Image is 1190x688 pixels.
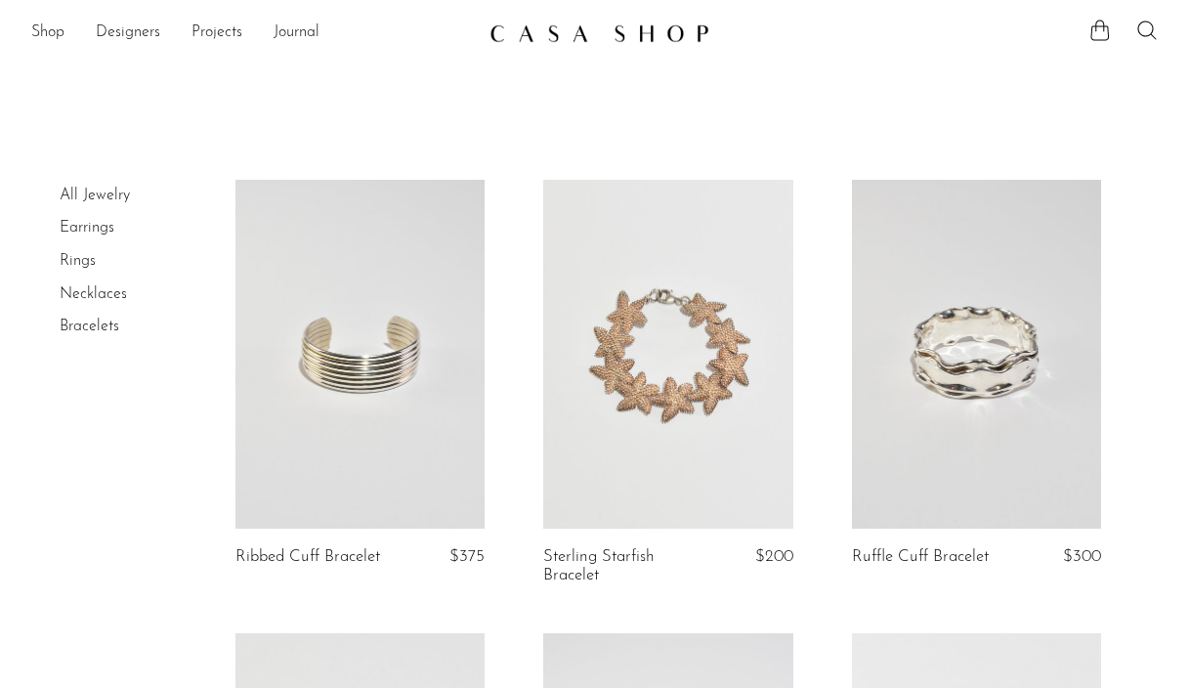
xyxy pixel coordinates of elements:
ul: NEW HEADER MENU [31,17,474,50]
a: Sterling Starfish Bracelet [543,548,706,584]
a: Designers [96,21,160,46]
span: $375 [449,548,485,565]
a: Earrings [60,220,114,236]
a: Journal [274,21,319,46]
span: $200 [755,548,793,565]
a: Rings [60,253,96,269]
a: Necklaces [60,286,127,302]
a: All Jewelry [60,188,130,203]
a: Bracelets [60,319,119,334]
nav: Desktop navigation [31,17,474,50]
a: Shop [31,21,64,46]
a: Ruffle Cuff Bracelet [852,548,989,566]
span: $300 [1063,548,1101,565]
a: Projects [191,21,242,46]
a: Ribbed Cuff Bracelet [235,548,380,566]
